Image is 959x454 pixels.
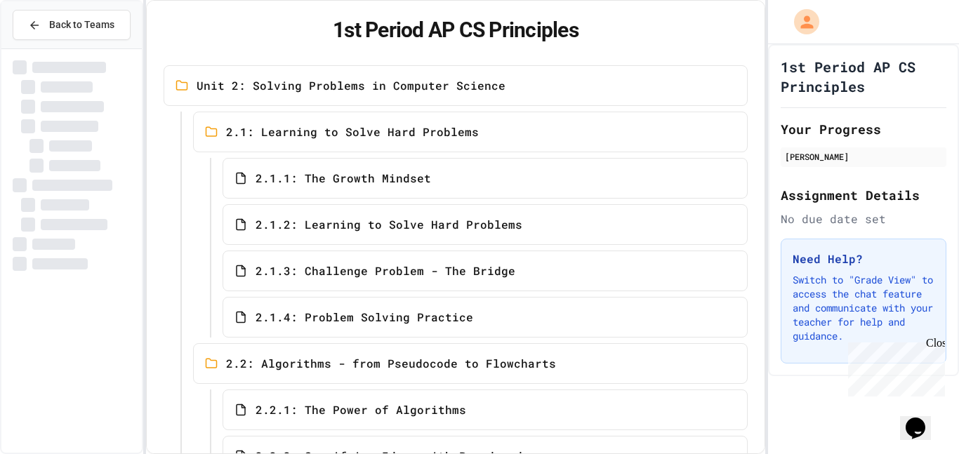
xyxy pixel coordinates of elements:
a: 2.1.1: The Growth Mindset [223,158,748,199]
div: [PERSON_NAME] [785,150,942,163]
h3: Need Help? [793,251,934,267]
span: 2.2.1: The Power of Algorithms [256,401,466,418]
div: Chat with us now!Close [6,6,97,89]
h2: Your Progress [781,119,946,139]
a: 2.1.4: Problem Solving Practice [223,297,748,338]
iframe: chat widget [842,337,945,396]
a: 2.1.2: Learning to Solve Hard Problems [223,204,748,245]
span: 2.1.1: The Growth Mindset [256,170,431,187]
span: Back to Teams [49,18,114,32]
a: 2.1.3: Challenge Problem - The Bridge [223,251,748,291]
div: No due date set [781,211,946,227]
span: 2.2: Algorithms - from Pseudocode to Flowcharts [226,355,556,372]
p: Switch to "Grade View" to access the chat feature and communicate with your teacher for help and ... [793,273,934,343]
h1: 1st Period AP CS Principles [164,18,748,43]
span: 2.1.4: Problem Solving Practice [256,309,473,326]
h2: Assignment Details [781,185,946,205]
span: 2.1: Learning to Solve Hard Problems [226,123,479,140]
div: My Account [779,6,823,38]
button: Back to Teams [13,10,131,40]
span: 2.1.2: Learning to Solve Hard Problems [256,216,522,233]
iframe: chat widget [900,398,945,440]
a: 2.2.1: The Power of Algorithms [223,389,748,430]
span: 2.1.3: Challenge Problem - The Bridge [256,262,515,279]
h1: 1st Period AP CS Principles [781,57,946,96]
span: Unit 2: Solving Problems in Computer Science [197,77,505,94]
